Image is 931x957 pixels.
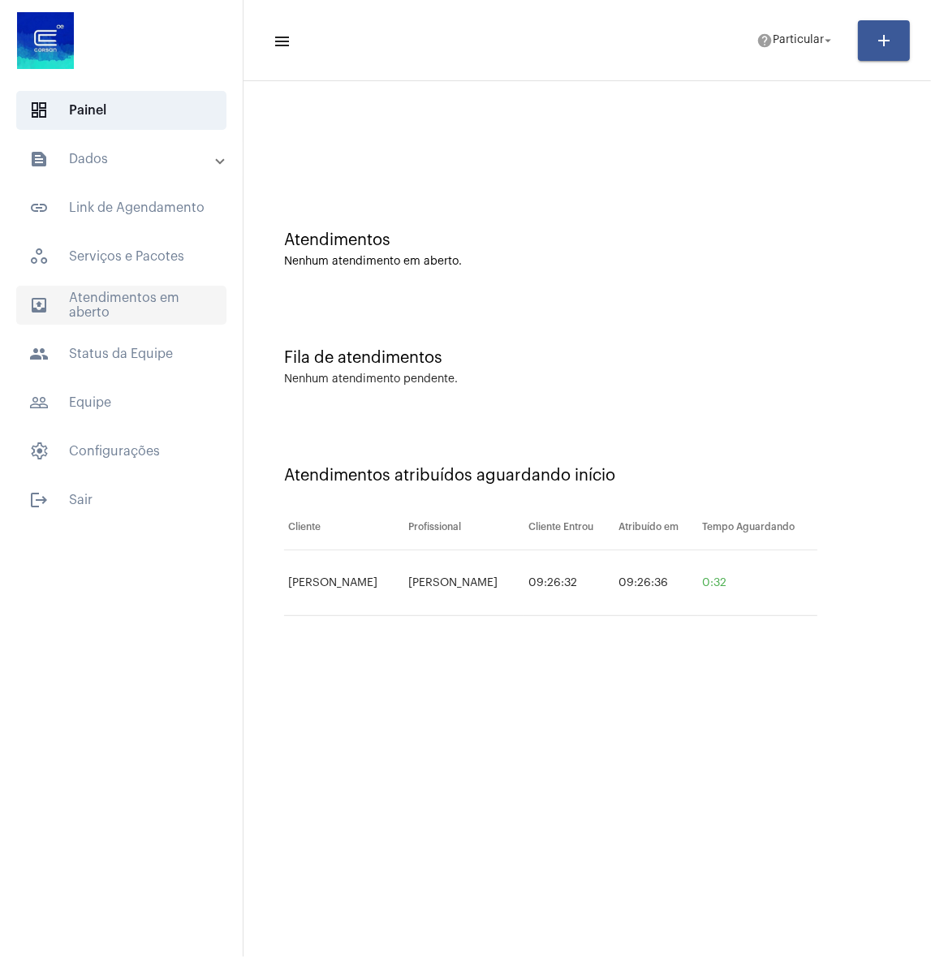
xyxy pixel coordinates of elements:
[29,198,49,218] mat-icon: sidenav icon
[404,550,524,616] td: [PERSON_NAME]
[273,32,289,51] mat-icon: sidenav icon
[16,432,226,471] span: Configurações
[16,188,226,227] span: Link de Agendamento
[16,383,226,422] span: Equipe
[284,349,890,367] div: Fila de atendimentos
[614,505,699,550] th: Atribuído em
[284,373,458,386] div: Nenhum atendimento pendente.
[29,442,49,461] span: sidenav icon
[284,256,890,268] div: Nenhum atendimento em aberto.
[16,334,226,373] span: Status da Equipe
[756,32,773,49] mat-icon: help
[29,344,49,364] mat-icon: sidenav icon
[524,550,614,616] td: 09:26:32
[16,286,226,325] span: Atendimentos em aberto
[773,35,824,46] span: Particular
[284,505,404,550] th: Cliente
[29,101,49,120] span: sidenav icon
[284,550,404,616] td: [PERSON_NAME]
[284,467,890,485] div: Atendimentos atribuídos aguardando início
[698,550,817,616] td: 0:32
[29,295,49,315] mat-icon: sidenav icon
[874,31,894,50] mat-icon: add
[747,24,845,57] button: Particular
[524,505,614,550] th: Cliente Entrou
[821,33,835,48] mat-icon: arrow_drop_down
[404,505,524,550] th: Profissional
[29,149,49,169] mat-icon: sidenav icon
[614,550,699,616] td: 09:26:36
[10,140,243,179] mat-expansion-panel-header: sidenav iconDados
[29,149,217,169] mat-panel-title: Dados
[698,505,817,550] th: Tempo Aguardando
[16,91,226,130] span: Painel
[13,8,78,73] img: d4669ae0-8c07-2337-4f67-34b0df7f5ae4.jpeg
[16,237,226,276] span: Serviços e Pacotes
[29,247,49,266] span: sidenav icon
[29,393,49,412] mat-icon: sidenav icon
[29,490,49,510] mat-icon: sidenav icon
[284,231,890,249] div: Atendimentos
[16,481,226,519] span: Sair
